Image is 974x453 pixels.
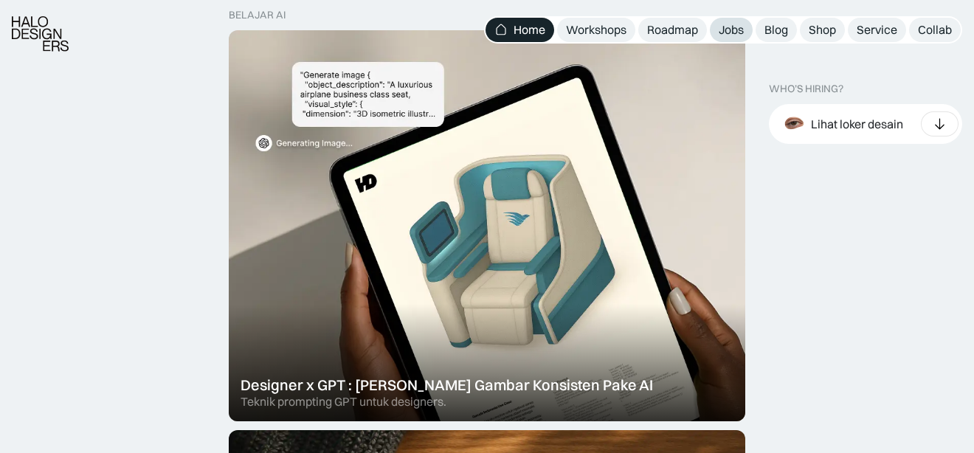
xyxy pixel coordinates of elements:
a: Home [486,18,554,42]
div: Roadmap [647,22,698,38]
div: WHO’S HIRING? [769,83,843,95]
a: Jobs [710,18,753,42]
a: Service [848,18,906,42]
a: Workshops [557,18,635,42]
div: Jobs [719,22,744,38]
a: Designer x GPT : [PERSON_NAME] Gambar Konsisten Pake AITeknik prompting GPT untuk designers. [229,30,745,421]
div: Workshops [566,22,626,38]
div: Collab [918,22,952,38]
div: belajar ai [229,9,286,21]
a: Roadmap [638,18,707,42]
a: Shop [800,18,845,42]
div: Shop [809,22,836,38]
div: Blog [764,22,788,38]
div: Service [857,22,897,38]
div: Home [514,22,545,38]
a: Collab [909,18,961,42]
div: Lihat loker desain [811,117,903,132]
a: Blog [756,18,797,42]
